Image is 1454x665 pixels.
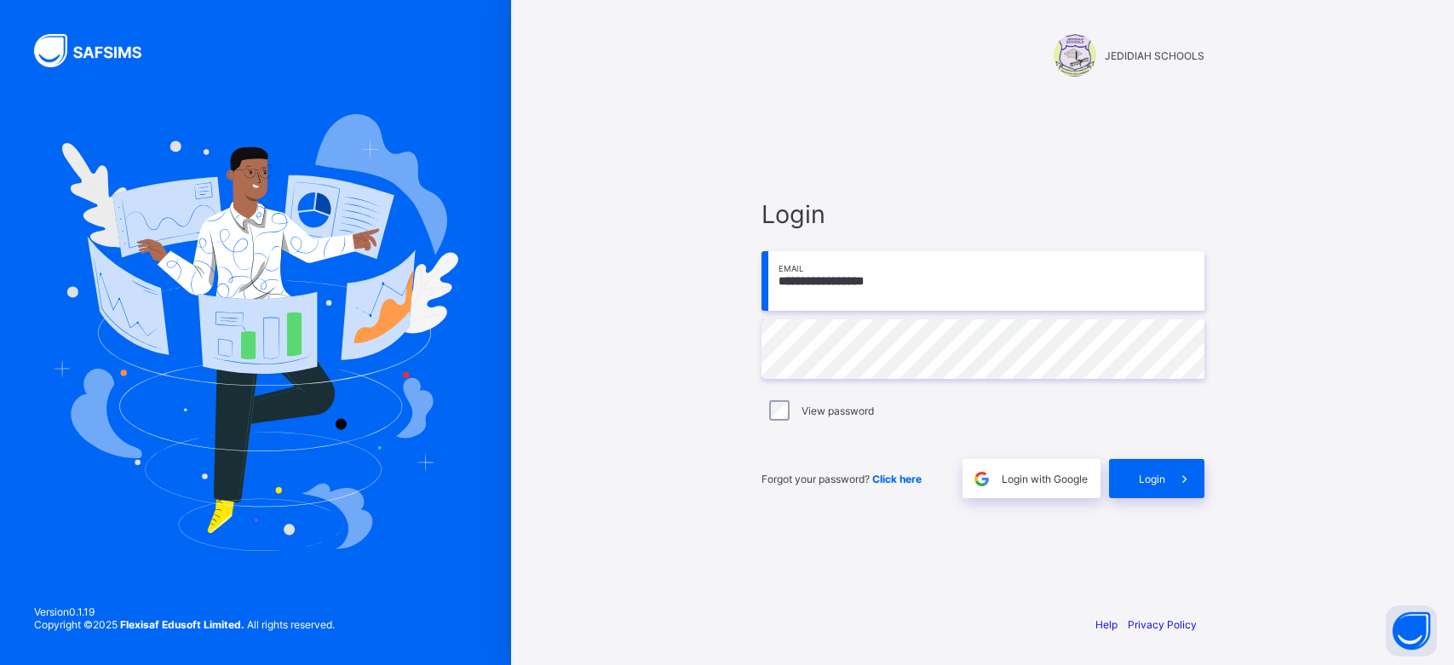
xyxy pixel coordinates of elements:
img: SAFSIMS Logo [34,34,162,67]
a: Help [1095,618,1118,631]
span: Forgot your password? [761,473,922,485]
span: JEDIDIAH SCHOOLS [1105,49,1204,62]
label: View password [802,404,874,417]
span: Login with Google [1002,473,1088,485]
a: Privacy Policy [1128,618,1197,631]
span: Copyright © 2025 All rights reserved. [34,618,335,631]
button: Open asap [1386,605,1437,656]
span: Login [1139,473,1165,485]
span: Version 0.1.19 [34,605,335,618]
strong: Flexisaf Edusoft Limited. [120,618,244,631]
a: Click here [872,473,922,485]
img: Hero Image [53,114,458,550]
img: google.396cfc9801f0270233282035f929180a.svg [972,469,991,489]
span: Login [761,199,1204,229]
